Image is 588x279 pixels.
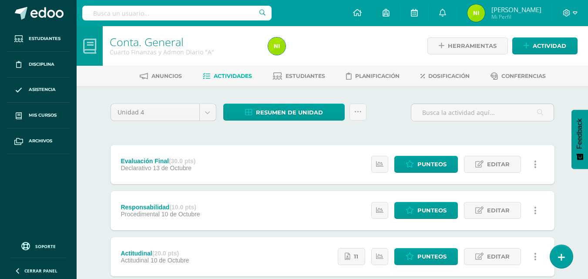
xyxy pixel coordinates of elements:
[111,104,216,121] a: Unidad 4
[354,249,358,265] span: 11
[35,243,56,249] span: Soporte
[467,4,485,22] img: 847ab3172bd68bb5562f3612eaf970ae.png
[121,165,151,171] span: Declarativo
[151,73,182,79] span: Anuncios
[110,48,258,56] div: Cuarto Finanzas y Admon Diario 'A'
[24,268,57,274] span: Cerrar panel
[487,249,510,265] span: Editar
[29,35,60,42] span: Estudiantes
[29,61,54,68] span: Disciplina
[223,104,345,121] a: Resumen de unidad
[411,104,554,121] input: Busca la actividad aquí...
[152,250,179,257] strong: (20.0 pts)
[29,138,52,145] span: Archivos
[7,77,70,103] a: Asistencia
[576,118,584,149] span: Feedback
[428,73,470,79] span: Dosificación
[121,204,200,211] div: Responsabilidad
[346,69,400,83] a: Planificación
[427,37,508,54] a: Herramientas
[169,204,196,211] strong: (10.0 pts)
[394,156,458,173] a: Punteos
[203,69,252,83] a: Actividades
[118,104,193,121] span: Unidad 4
[140,69,182,83] a: Anuncios
[501,73,546,79] span: Conferencias
[338,248,365,265] a: 11
[487,156,510,172] span: Editar
[153,165,192,171] span: 13 de Octubre
[394,202,458,219] a: Punteos
[273,69,325,83] a: Estudiantes
[417,249,447,265] span: Punteos
[491,69,546,83] a: Conferencias
[268,37,286,55] img: 847ab3172bd68bb5562f3612eaf970ae.png
[512,37,578,54] a: Actividad
[394,248,458,265] a: Punteos
[161,211,200,218] span: 10 de Octubre
[417,202,447,218] span: Punteos
[448,38,497,54] span: Herramientas
[121,257,149,264] span: Actitudinal
[7,26,70,52] a: Estudiantes
[110,34,184,49] a: Conta. General
[420,69,470,83] a: Dosificación
[417,156,447,172] span: Punteos
[7,52,70,77] a: Disciplina
[121,250,189,257] div: Actitudinal
[355,73,400,79] span: Planificación
[29,86,56,93] span: Asistencia
[487,202,510,218] span: Editar
[286,73,325,79] span: Estudiantes
[571,110,588,169] button: Feedback - Mostrar encuesta
[214,73,252,79] span: Actividades
[10,240,66,252] a: Soporte
[169,158,195,165] strong: (30.0 pts)
[491,5,541,14] span: [PERSON_NAME]
[151,257,189,264] span: 10 de Octubre
[121,158,195,165] div: Evaluación Final
[110,36,258,48] h1: Conta. General
[82,6,272,20] input: Busca un usuario...
[7,103,70,128] a: Mis cursos
[256,104,323,121] span: Resumen de unidad
[491,13,541,20] span: Mi Perfil
[121,211,160,218] span: Procedimental
[29,112,57,119] span: Mis cursos
[7,128,70,154] a: Archivos
[533,38,566,54] span: Actividad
